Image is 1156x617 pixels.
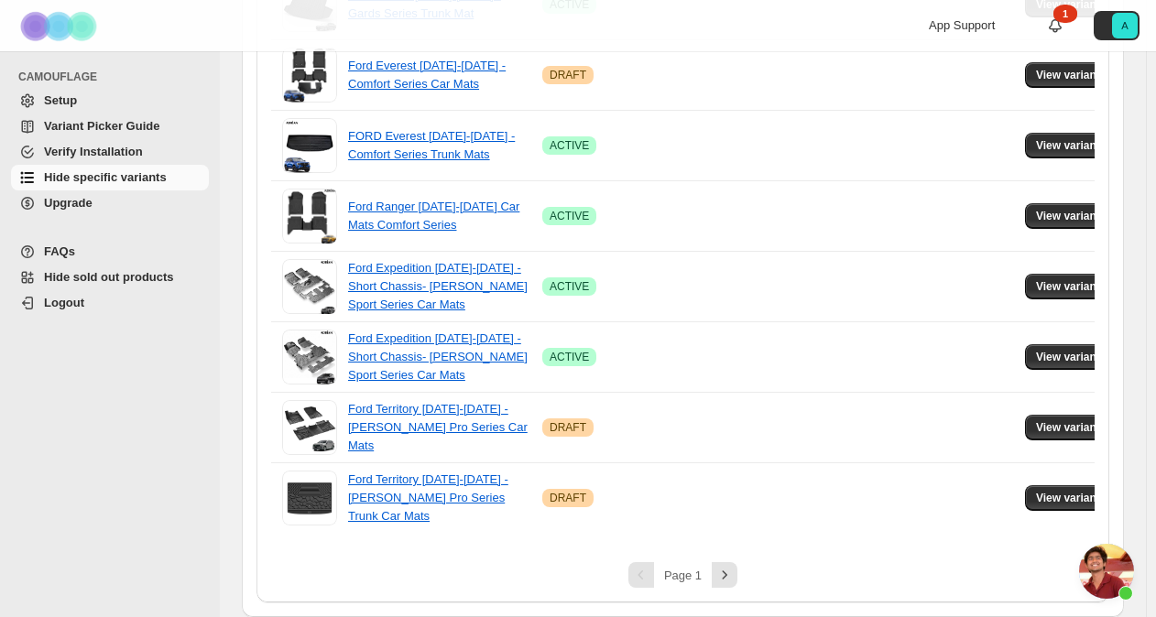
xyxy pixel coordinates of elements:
a: Variant Picker Guide [11,114,209,139]
span: ACTIVE [550,350,589,364]
div: Open chat [1079,544,1134,599]
a: Logout [11,290,209,316]
a: Ford Ranger [DATE]-[DATE] Car Mats Comfort Series [348,200,519,232]
img: Ford Territory 2023-2025 -Adrian Pro Series Car Mats [282,400,337,455]
span: Logout [44,296,84,309]
span: ACTIVE [550,138,589,153]
a: FORD Everest [DATE]-[DATE] - Comfort Series Trunk Mats [348,129,515,161]
span: View variants [1036,279,1107,294]
span: Hide specific variants [44,170,167,184]
span: View variants [1036,209,1107,223]
a: Ford Territory [DATE]-[DATE] -[PERSON_NAME] Pro Series Car Mats [348,402,528,452]
a: Verify Installation [11,139,209,165]
span: View variants [1036,350,1107,364]
img: FORD Everest 2024-2025 - Comfort Series Trunk Mats [282,118,337,173]
span: Page 1 [664,568,702,582]
span: Variant Picker Guide [44,119,159,133]
span: DRAFT [550,491,586,505]
a: Upgrade [11,190,209,216]
span: View variants [1036,491,1107,505]
span: Verify Installation [44,145,143,158]
img: Ford Ranger 2024-2025 Car Mats Comfort Series [282,189,337,244]
span: DRAFT [550,420,586,435]
span: Upgrade [44,196,93,210]
button: View variants [1025,485,1118,511]
a: Hide sold out products [11,265,209,290]
span: Avatar with initials A [1112,13,1138,38]
span: View variants [1036,420,1107,435]
button: View variants [1025,133,1118,158]
span: Setup [44,93,77,107]
a: Ford Expedition [DATE]-[DATE] -Short Chassis- [PERSON_NAME] Sport Series Car Mats [348,331,528,382]
a: Hide specific variants [11,165,209,190]
span: FAQs [44,244,75,258]
button: View variants [1025,344,1118,370]
button: Next [712,562,737,588]
button: View variants [1025,203,1118,229]
a: Ford Everest [DATE]-[DATE] - Comfort Series Car Mats [348,59,506,91]
nav: Pagination [271,562,1095,588]
span: CAMOUFLAGE [18,70,211,84]
span: Hide sold out products [44,270,174,284]
img: Ford Expedition 2007-2017 -Short Chassis- Adrian Sport Series Car Mats [284,259,336,314]
a: Setup [11,88,209,114]
text: A [1121,20,1129,31]
img: Camouflage [15,1,106,51]
span: View variants [1036,68,1107,82]
a: Ford Expedition [DATE]-[DATE] -Short Chassis- [PERSON_NAME] Sport Series Car Mats [348,261,528,311]
div: 1 [1053,5,1077,23]
span: ACTIVE [550,279,589,294]
span: ACTIVE [550,209,589,223]
button: View variants [1025,415,1118,440]
a: 1 [1046,16,1064,35]
a: Ford Territory [DATE]-[DATE] -[PERSON_NAME] Pro Series Trunk Car Mats [348,472,508,523]
button: Avatar with initials A [1094,11,1140,40]
span: App Support [929,18,995,32]
span: DRAFT [550,68,586,82]
img: Ford Expedition 2018-2025 -Short Chassis- Adrian Sport Series Car Mats [284,330,336,384]
button: View variants [1025,62,1118,88]
button: View variants [1025,274,1118,299]
span: View variants [1036,138,1107,153]
a: FAQs [11,239,209,265]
